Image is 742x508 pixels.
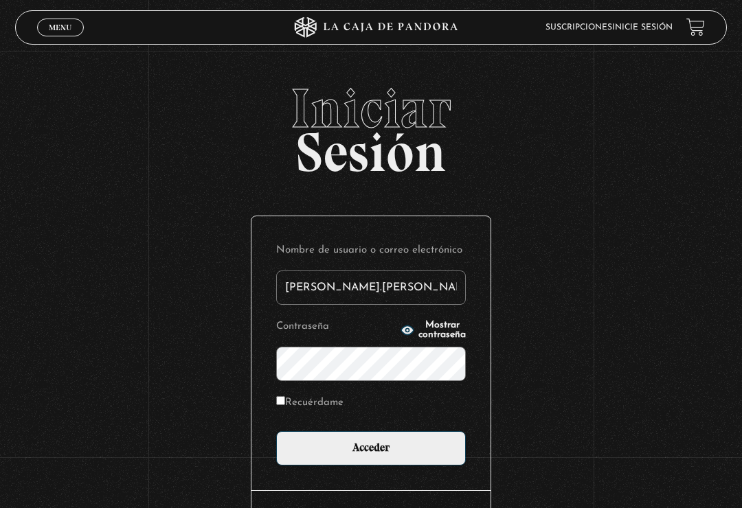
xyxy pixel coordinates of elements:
label: Nombre de usuario o correo electrónico [276,241,466,259]
a: Inicie sesión [612,23,673,32]
span: Iniciar [15,81,728,136]
input: Acceder [276,431,466,465]
a: View your shopping cart [686,18,705,36]
span: Cerrar [45,35,77,45]
a: Suscripciones [546,23,612,32]
label: Recuérdame [276,393,344,412]
input: Recuérdame [276,396,285,405]
label: Contraseña [276,317,396,336]
span: Menu [49,23,71,32]
h2: Sesión [15,81,728,169]
span: Mostrar contraseña [418,321,466,340]
button: Mostrar contraseña [401,321,466,340]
